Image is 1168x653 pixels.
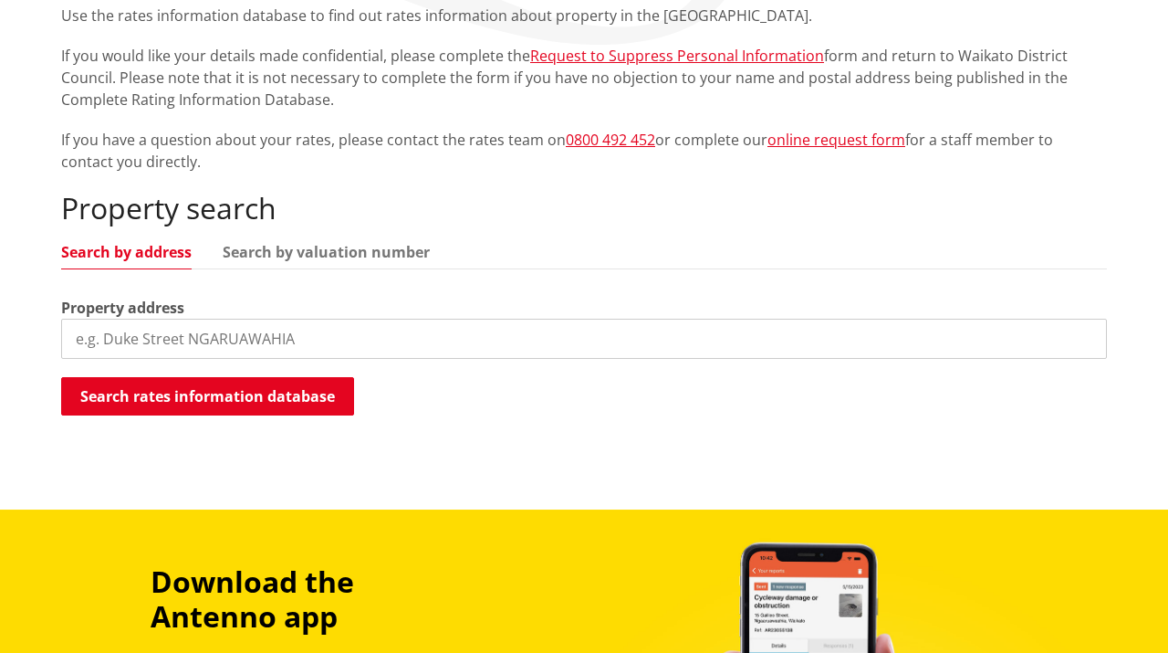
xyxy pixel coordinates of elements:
[1084,576,1150,642] iframe: Messenger Launcher
[767,130,905,150] a: online request form
[61,319,1107,359] input: e.g. Duke Street NGARUAWAHIA
[61,191,1107,226] h2: Property search
[61,377,354,416] button: Search rates information database
[223,245,430,259] a: Search by valuation number
[61,129,1107,173] p: If you have a question about your rates, please contact the rates team on or complete our for a s...
[61,297,184,319] label: Property address
[566,130,655,150] a: 0800 492 452
[151,564,481,635] h3: Download the Antenno app
[61,245,192,259] a: Search by address
[530,46,824,66] a: Request to Suppress Personal Information
[61,5,1107,26] p: Use the rates information database to find out rates information about property in the [GEOGRAPHI...
[61,45,1107,111] p: If you would like your details made confidential, please complete the form and return to Waikato ...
